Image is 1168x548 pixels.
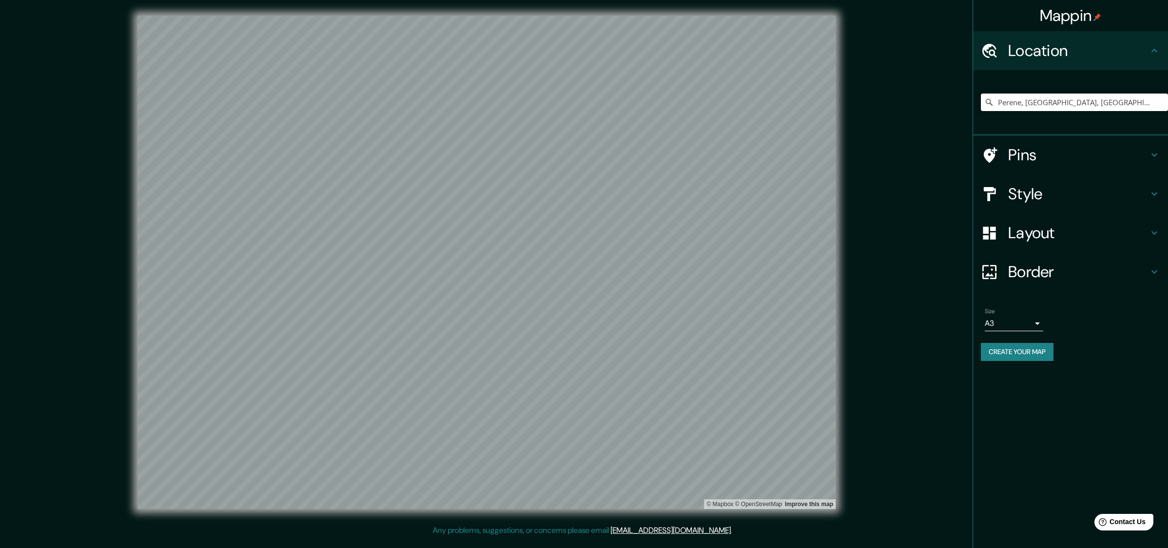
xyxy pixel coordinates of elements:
p: Any problems, suggestions, or concerns please email . [433,525,732,536]
div: A3 [985,316,1043,331]
h4: Pins [1008,145,1149,165]
div: . [734,525,736,536]
div: Style [973,174,1168,213]
h4: Mappin [1040,6,1102,25]
div: Location [973,31,1168,70]
canvas: Map [137,16,836,509]
button: Create your map [981,343,1053,361]
a: OpenStreetMap [735,501,782,508]
h4: Layout [1008,223,1149,243]
a: Mapbox [707,501,733,508]
img: pin-icon.png [1093,13,1101,21]
div: Border [973,252,1168,291]
div: Pins [973,135,1168,174]
div: . [732,525,734,536]
a: Map feedback [785,501,833,508]
h4: Border [1008,262,1149,282]
h4: Location [1008,41,1149,60]
h4: Style [1008,184,1149,204]
div: Layout [973,213,1168,252]
label: Size [985,307,995,316]
iframe: Help widget launcher [1081,510,1157,537]
input: Pick your city or area [981,94,1168,111]
a: [EMAIL_ADDRESS][DOMAIN_NAME] [611,525,731,535]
